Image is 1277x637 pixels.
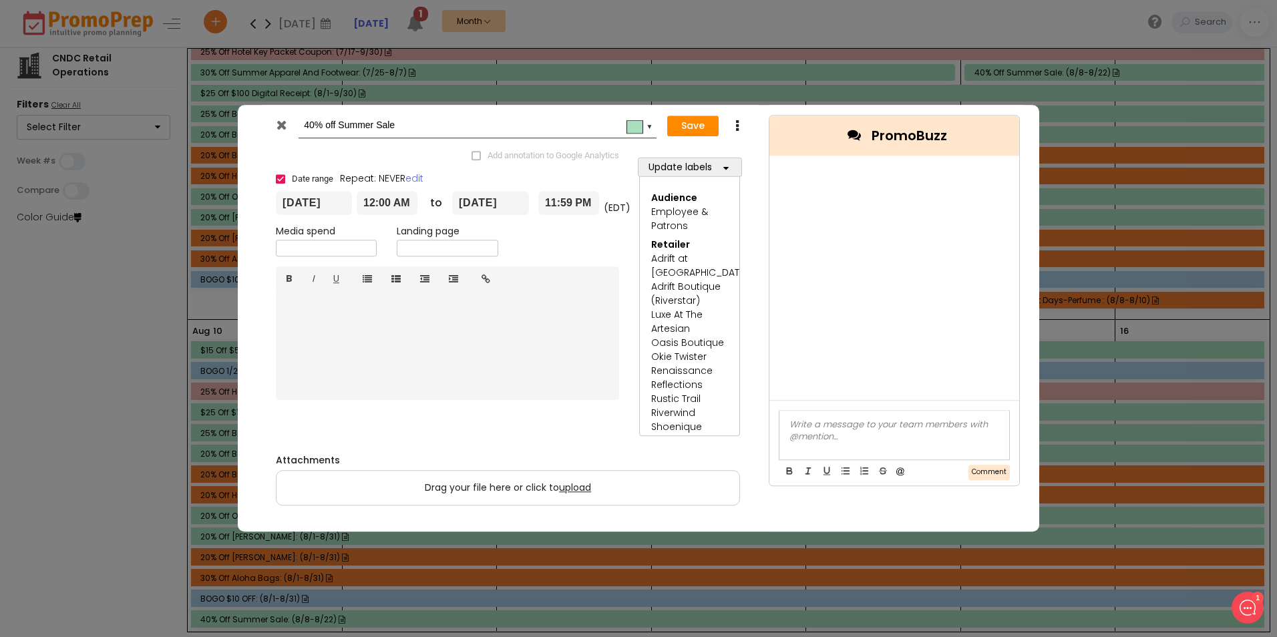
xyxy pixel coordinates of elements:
div: Adrift Boutique (Riverstar) [651,280,728,308]
span: New conversation [86,142,160,153]
div: Luxe At The Artesian [651,308,728,336]
div: (EDT) [599,201,629,215]
div: Retailer [651,238,728,252]
input: To date [452,191,529,215]
a: Insert link [472,266,500,292]
iframe: gist-messenger-bubble-iframe [1232,592,1264,624]
div: Employee & Patrons [651,205,728,233]
h6: Attachments [276,455,740,466]
label: Media spend [276,224,335,238]
label: Drag your file here or click to [277,471,739,505]
a: Ordered list [381,266,411,292]
a: Indent [439,266,468,292]
input: From date [276,191,352,215]
div: Riverwind [651,406,728,420]
button: Update labels [638,158,742,177]
a: I [302,266,324,292]
div: Reflections [651,378,728,392]
a: Unordered list [353,266,382,292]
a: edit [405,172,423,185]
div: Thirty 5 Boutique [651,434,728,462]
span: PromoBuzz [872,126,947,146]
span: We run on Gist [112,467,169,475]
button: Save [667,116,719,137]
label: Landing page [397,224,460,238]
a: U [323,266,349,292]
button: New conversation [21,134,246,161]
span: upload [559,481,591,495]
div: Adrift at [GEOGRAPHIC_DATA] [651,252,728,280]
a: B [276,266,303,292]
h2: What can we do to help? [20,89,247,110]
h1: Hello [PERSON_NAME]! [20,65,247,86]
div: Rustic Trail [651,392,728,406]
div: Renaissance [651,364,728,378]
input: Add name... [304,114,647,138]
div: Audience [651,191,728,205]
span: Date range [292,173,333,185]
div: Shoenique [651,420,728,434]
input: Start time [357,191,417,215]
div: to [417,195,447,211]
button: Comment [968,465,1010,480]
a: Outdent [410,266,439,292]
div: Oasis Boutique [651,336,728,350]
div: Okie Twister [651,350,728,364]
span: Repeat: NEVER [340,172,423,185]
div: ▼ [647,120,653,131]
input: End time [538,191,599,215]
